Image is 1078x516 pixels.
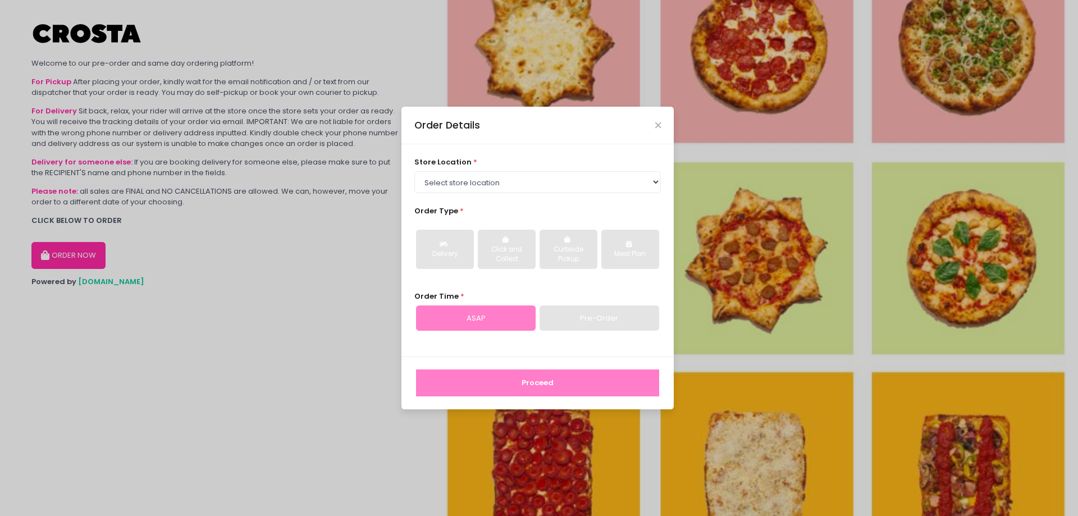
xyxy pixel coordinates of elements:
[414,118,480,133] div: Order Details
[416,230,474,269] button: Delivery
[655,122,661,128] button: Close
[478,230,536,269] button: Click and Collect
[601,230,659,269] button: Meal Plan
[540,230,597,269] button: Curbside Pickup
[609,249,651,259] div: Meal Plan
[414,206,458,216] span: Order Type
[547,245,590,264] div: Curbside Pickup
[424,249,466,259] div: Delivery
[414,291,459,302] span: Order Time
[486,245,528,264] div: Click and Collect
[416,369,659,396] button: Proceed
[414,157,472,167] span: store location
